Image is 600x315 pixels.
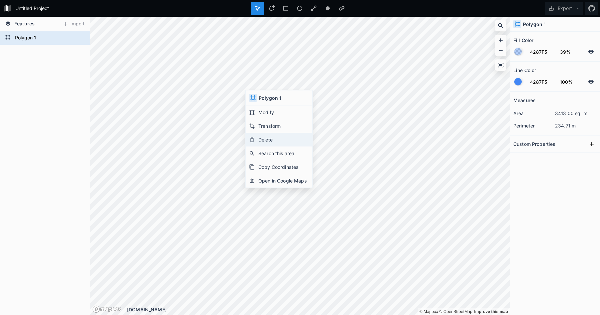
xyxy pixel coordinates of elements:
dt: perimeter [513,122,555,129]
a: Map feedback [474,309,508,314]
div: Modify [246,105,312,119]
h4: Polygon 1 [259,94,281,101]
h2: Measures [513,95,536,105]
h2: Fill Color [513,35,533,45]
div: Transform [246,119,312,133]
dd: 3413.00 sq. m [555,110,597,117]
div: Delete [246,133,312,146]
h2: Line Color [513,65,536,75]
div: Copy Coordinates [246,160,312,174]
button: Export [545,2,583,15]
dt: area [513,110,555,117]
div: Open in Google Maps [246,174,312,188]
a: Mapbox logo [92,305,122,313]
span: Features [14,20,35,27]
h4: Polygon 1 [523,21,546,28]
div: Search this area [246,146,312,160]
button: Import [59,19,88,29]
a: Mapbox [419,309,438,314]
div: [DOMAIN_NAME] [127,306,510,313]
a: OpenStreetMap [439,309,472,314]
dd: 234.71 m [555,122,597,129]
h2: Custom Properties [513,139,555,149]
